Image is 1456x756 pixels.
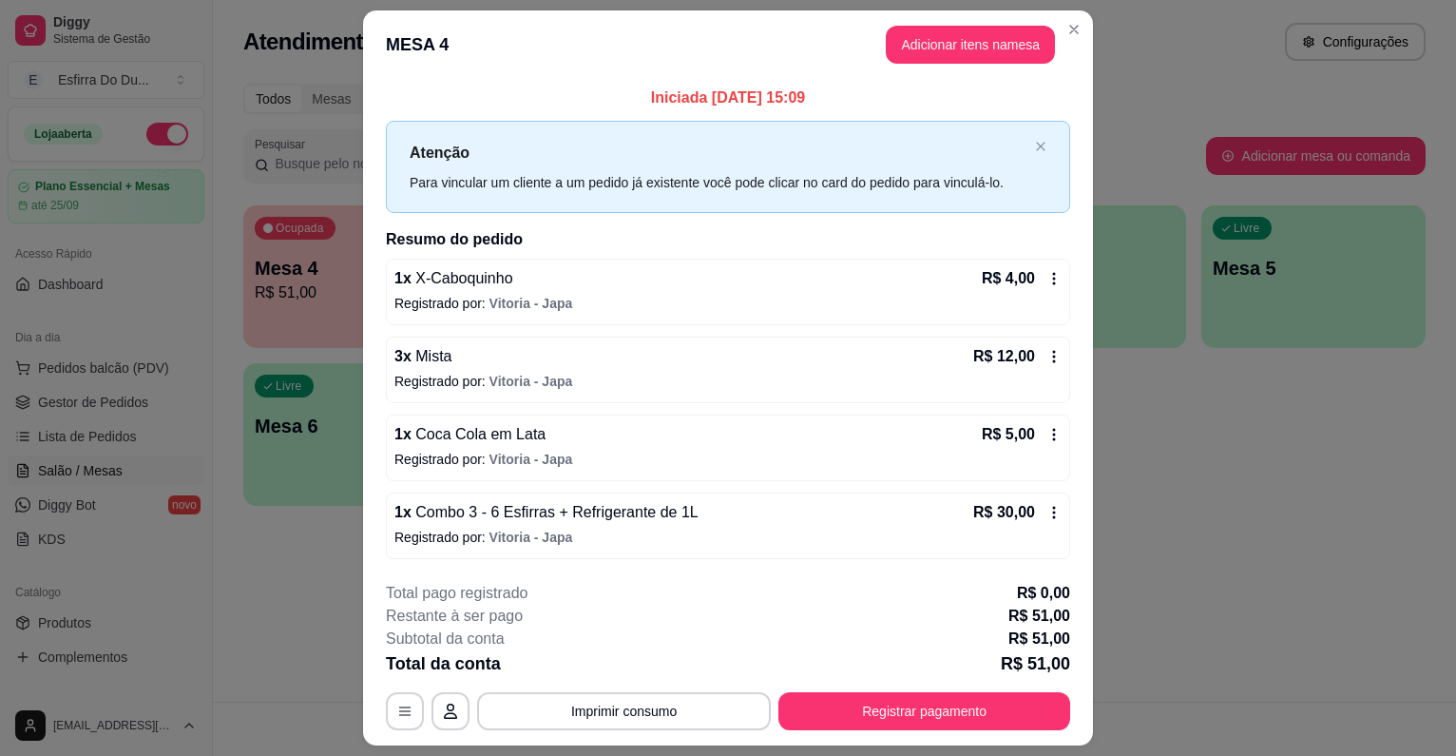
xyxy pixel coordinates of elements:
span: Vitoria - Japa [489,452,573,467]
p: Registrado por: [394,528,1062,547]
p: R$ 0,00 [1017,582,1070,605]
span: Vitoria - Japa [489,374,573,389]
button: Close [1059,14,1089,45]
p: R$ 51,00 [1008,628,1070,650]
p: 1 x [394,501,699,524]
span: Coca Cola em Lata [412,426,546,442]
p: R$ 51,00 [1001,650,1070,677]
span: close [1035,141,1046,152]
span: X-Caboquinho [412,270,513,286]
p: R$ 4,00 [982,267,1035,290]
button: Imprimir consumo [477,692,771,730]
p: Subtotal da conta [386,628,505,650]
p: Registrado por: [394,372,1062,391]
span: Vitoria - Japa [489,530,573,545]
header: MESA 4 [363,10,1093,79]
span: Mista [412,348,452,364]
p: 1 x [394,267,513,290]
p: R$ 5,00 [982,423,1035,446]
button: close [1035,141,1046,153]
span: Combo 3 - 6 Esfirras + Refrigerante de 1L [412,504,699,520]
h2: Resumo do pedido [386,228,1070,251]
p: R$ 30,00 [973,501,1035,524]
p: Registrado por: [394,450,1062,469]
p: 3 x [394,345,452,368]
p: Registrado por: [394,294,1062,313]
p: Atenção [410,141,1027,165]
p: R$ 12,00 [973,345,1035,368]
button: Adicionar itens namesa [886,26,1055,64]
span: Vitoria - Japa [489,296,573,311]
p: Total pago registrado [386,582,527,605]
p: Restante à ser pago [386,605,523,628]
div: Para vincular um cliente a um pedido já existente você pode clicar no card do pedido para vinculá... [410,172,1027,193]
p: Total da conta [386,650,501,677]
p: Iniciada [DATE] 15:09 [386,87,1070,109]
button: Registrar pagamento [778,692,1070,730]
p: R$ 51,00 [1008,605,1070,628]
p: 1 x [394,423,546,446]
